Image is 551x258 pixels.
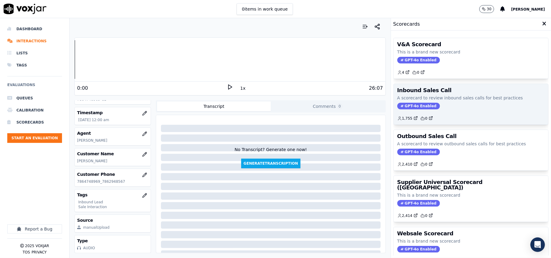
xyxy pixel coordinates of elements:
[271,102,385,111] button: Comments
[25,243,49,248] p: 2025 Voxjar
[397,134,545,139] h3: Outbound Sales Call
[77,130,148,136] h3: Agent
[4,4,47,14] img: voxjar logo
[412,70,425,75] a: 0
[77,192,148,198] h3: Tags
[83,225,110,230] div: manualUpload
[77,110,148,116] h3: Timestamp
[78,118,148,122] p: [DATE] 12:00 am
[77,217,148,223] h3: Source
[397,246,440,253] span: GPT-4o Enabled
[7,35,62,47] a: Interactions
[7,59,62,71] a: Tags
[397,238,545,244] p: This is a brand new scorecard
[78,200,148,205] p: Inbound Lead
[420,213,433,218] a: 0
[77,171,148,177] h3: Customer Phone
[479,5,500,13] button: 30
[31,250,47,255] button: Privacy
[397,116,418,121] a: 1,755
[237,3,293,15] button: 0items in work queue
[78,205,148,209] p: Sale Interaction
[397,103,440,109] span: GPT-4o Enabled
[397,116,420,121] button: 1,755
[397,141,545,147] p: A scorecard to review outbound sales calls for best practices
[391,18,551,31] div: Scorecards
[397,95,545,101] p: A scorecard to review inbound sales calls for best practices
[239,84,247,92] button: 1x
[487,7,491,11] p: 30
[77,238,148,244] h3: Type
[397,70,410,75] a: 4
[511,5,551,13] button: [PERSON_NAME]
[397,231,545,236] h3: Websale Scorecard
[397,70,412,75] button: 4
[479,5,494,13] button: 30
[397,192,545,198] p: This is a brand new scorecard
[83,246,95,250] div: AUDIO
[397,162,420,167] button: 2,410
[397,42,545,47] h3: V&A Scorecard
[77,179,148,184] p: 7864748969_7862948567
[7,81,62,92] h6: Evaluations
[23,250,30,255] button: TOS
[397,162,418,167] a: 2,410
[420,162,433,167] a: 0
[397,213,418,218] a: 2,414
[77,151,148,157] h3: Customer Name
[77,159,148,163] p: [PERSON_NAME]
[7,104,62,116] a: Calibration
[530,237,545,252] div: Open Intercom Messenger
[7,92,62,104] a: Queues
[397,49,545,55] p: This is a brand new scorecard
[7,224,62,234] button: Report a Bug
[397,149,440,155] span: GPT-4o Enabled
[397,200,440,207] span: GPT-4o Enabled
[241,159,300,168] button: GenerateTranscription
[7,23,62,35] a: Dashboard
[420,116,433,121] a: 0
[77,138,148,143] p: [PERSON_NAME]
[397,57,440,63] span: GPT-4o Enabled
[7,116,62,128] a: Scorecards
[77,85,88,92] div: 0:00
[397,88,545,93] h3: Inbound Sales Call
[7,47,62,59] a: Lists
[397,179,545,190] h3: Supplier Universal Scorecard ([GEOGRAPHIC_DATA])
[235,147,307,159] div: No Transcript? Generate one now!
[511,7,545,11] span: [PERSON_NAME]
[369,85,383,92] div: 26:07
[337,104,343,109] span: 0
[157,102,271,111] button: Transcript
[397,213,420,218] button: 2,414
[7,133,62,143] button: Start an Evaluation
